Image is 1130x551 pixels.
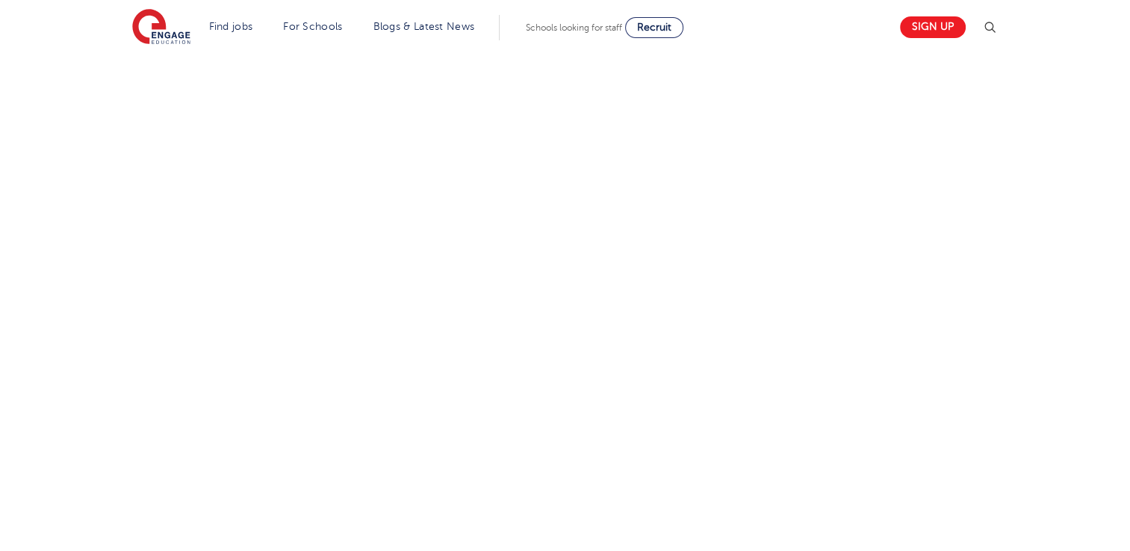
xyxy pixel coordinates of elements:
a: Find jobs [209,21,253,32]
a: Recruit [625,17,683,38]
a: For Schools [283,21,342,32]
span: Schools looking for staff [526,22,622,33]
a: Blogs & Latest News [373,21,475,32]
span: Recruit [637,22,671,33]
a: Sign up [900,16,966,38]
img: Engage Education [132,9,190,46]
